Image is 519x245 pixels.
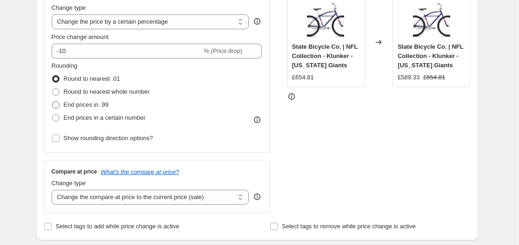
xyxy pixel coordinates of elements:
span: End prices in .99 [64,101,109,108]
span: Change type [52,4,86,11]
strike: £654.81 [423,73,445,82]
button: What's the compare at price? [101,168,180,175]
span: Round to nearest .01 [64,75,120,82]
img: StateBicycleCo._NFLCollection-Klunker-NewYorkGiants-6_80x.jpg [307,2,344,39]
span: State Bicycle Co. | NFL Collection - Klunker - [US_STATE] Giants [292,43,358,69]
span: Select tags to remove while price change is active [282,223,416,230]
input: -15 [52,44,202,58]
span: Change type [52,180,86,187]
div: £589.33 [398,73,419,82]
div: £654.81 [292,73,314,82]
span: Price change amount [52,33,109,40]
span: Show rounding direction options? [64,135,153,142]
div: help [253,17,262,26]
span: Select tags to add while price change is active [56,223,180,230]
span: State Bicycle Co. | NFL Collection - Klunker - [US_STATE] Giants [398,43,463,69]
span: Rounding [52,62,78,69]
span: % (Price drop) [204,47,242,54]
span: End prices in a certain number [64,114,146,121]
span: Round to nearest whole number [64,88,150,95]
div: help [253,192,262,201]
h3: Compare at price [52,168,97,175]
img: StateBicycleCo._NFLCollection-Klunker-NewYorkGiants-6_80x.jpg [413,2,450,39]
